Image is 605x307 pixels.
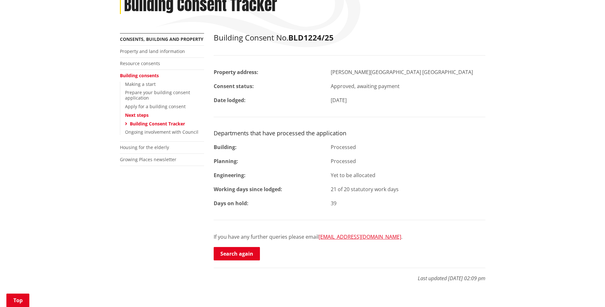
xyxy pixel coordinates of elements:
strong: Property address: [214,69,258,76]
div: Approved, awaiting payment [326,82,490,90]
a: Apply for a building consent [125,103,186,109]
strong: Days on hold: [214,200,248,207]
div: [PERSON_NAME][GEOGRAPHIC_DATA] [GEOGRAPHIC_DATA] [326,68,490,76]
a: Housing for the elderly [120,144,169,150]
strong: Date lodged: [214,97,246,104]
p: Last updated [DATE] 02:09 pm [214,268,485,282]
a: Making a start [125,81,156,87]
strong: Planning: [214,158,238,165]
a: Property and land information [120,48,185,54]
div: Processed [326,157,490,165]
a: Top [6,294,29,307]
p: If you have any further queries please email . [214,233,485,241]
a: Next steps [125,112,149,118]
a: [EMAIL_ADDRESS][DOMAIN_NAME] [319,233,401,240]
div: 39 [326,199,490,207]
strong: Consent status: [214,83,254,90]
div: [DATE] [326,96,490,104]
a: Resource consents [120,60,160,66]
h3: Departments that have processed the application [214,130,485,137]
strong: Engineering: [214,172,246,179]
a: Consents, building and property [120,36,203,42]
a: Search again [214,247,260,260]
h2: Building Consent No. [214,33,485,42]
iframe: Messenger Launcher [576,280,599,303]
strong: BLD1224/25 [288,32,334,43]
div: Yet to be allocated [326,171,490,179]
div: 21 of 20 statutory work days [326,185,490,193]
a: Building consents [120,72,159,79]
a: Prepare your building consent application [125,89,190,101]
a: Building Consent Tracker [130,121,185,127]
a: Growing Places newsletter [120,156,176,162]
a: Ongoing involvement with Council [125,129,198,135]
strong: Working days since lodged: [214,186,282,193]
div: Processed [326,143,490,151]
strong: Building: [214,144,237,151]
